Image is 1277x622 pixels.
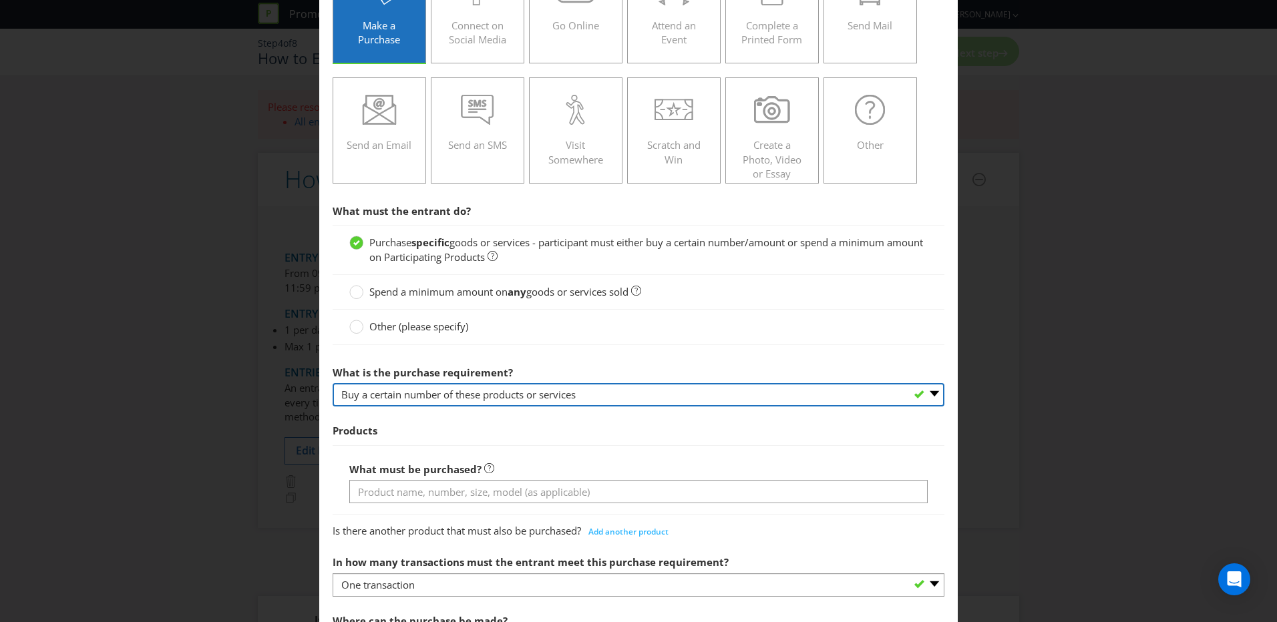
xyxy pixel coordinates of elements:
[526,285,628,298] span: goods or services sold
[369,236,923,263] span: goods or services - participant must either buy a certain number/amount or spend a minimum amount...
[581,522,676,542] button: Add another product
[848,19,892,32] span: Send Mail
[741,19,802,46] span: Complete a Printed Form
[548,138,603,166] span: Visit Somewhere
[349,480,928,503] input: Product name, number, size, model (as applicable)
[333,204,471,218] span: What must the entrant do?
[588,526,669,537] span: Add another product
[347,138,411,151] span: Send an Email
[369,236,411,249] span: Purchase
[652,19,696,46] span: Attend an Event
[411,236,449,249] strong: specific
[743,138,801,180] span: Create a Photo, Video or Essay
[333,524,581,537] span: Is there another product that must also be purchased?
[1218,563,1250,595] div: Open Intercom Messenger
[333,555,729,569] span: In how many transactions must the entrant meet this purchase requirement?
[333,424,377,437] span: Products
[647,138,701,166] span: Scratch and Win
[369,320,468,333] span: Other (please specify)
[333,366,513,379] span: What is the purchase requirement?
[448,138,507,151] span: Send an SMS
[508,285,526,298] strong: any
[349,462,482,476] span: What must be purchased?
[369,285,508,298] span: Spend a minimum amount on
[857,138,884,151] span: Other
[358,19,400,46] span: Make a Purchase
[552,19,599,32] span: Go Online
[449,19,506,46] span: Connect on Social Media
